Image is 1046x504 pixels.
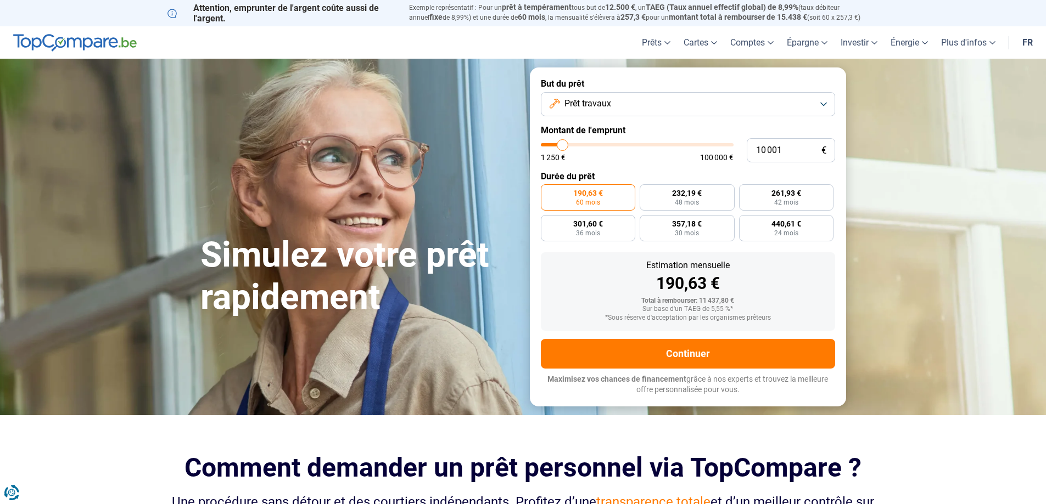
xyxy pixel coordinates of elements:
[409,3,879,22] p: Exemple représentatif : Pour un tous but de , un (taux débiteur annuel de 8,99%) et une durée de ...
[774,230,798,236] span: 24 mois
[13,34,137,52] img: TopCompare
[200,234,517,319] h1: Simulez votre prêt rapidement
[550,261,826,270] div: Estimation mensuelle
[541,125,835,135] label: Montant de l'emprunt
[672,220,702,228] span: 357,18 €
[547,375,686,383] span: Maximisez vos chances de financement
[700,154,734,161] span: 100 000 €
[429,13,443,21] span: fixe
[884,26,935,59] a: Énergie
[677,26,724,59] a: Cartes
[672,189,702,197] span: 232,19 €
[780,26,834,59] a: Épargne
[935,26,1002,59] a: Plus d'infos
[646,3,798,12] span: TAEG (Taux annuel effectif global) de 8,99%
[167,3,396,24] p: Attention, emprunter de l'argent coûte aussi de l'argent.
[576,199,600,206] span: 60 mois
[675,230,699,236] span: 30 mois
[550,314,826,322] div: *Sous réserve d'acceptation par les organismes prêteurs
[635,26,677,59] a: Prêts
[771,220,801,228] span: 440,61 €
[771,189,801,197] span: 261,93 €
[834,26,884,59] a: Investir
[541,171,835,182] label: Durée du prêt
[675,199,699,206] span: 48 mois
[1016,26,1039,59] a: fr
[541,374,835,395] p: grâce à nos experts et trouvez la meilleure offre personnalisée pour vous.
[550,297,826,305] div: Total à rembourser: 11 437,80 €
[573,189,603,197] span: 190,63 €
[724,26,780,59] a: Comptes
[620,13,646,21] span: 257,3 €
[605,3,635,12] span: 12.500 €
[167,452,879,483] h2: Comment demander un prêt personnel via TopCompare ?
[550,275,826,292] div: 190,63 €
[518,13,545,21] span: 60 mois
[576,230,600,236] span: 36 mois
[669,13,807,21] span: montant total à rembourser de 15.438 €
[550,305,826,313] div: Sur base d'un TAEG de 5,55 %*
[541,78,835,89] label: But du prêt
[774,199,798,206] span: 42 mois
[573,220,603,228] span: 301,60 €
[541,154,566,161] span: 1 250 €
[564,98,611,110] span: Prêt travaux
[541,92,835,116] button: Prêt travaux
[502,3,572,12] span: prêt à tempérament
[541,339,835,369] button: Continuer
[821,146,826,155] span: €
